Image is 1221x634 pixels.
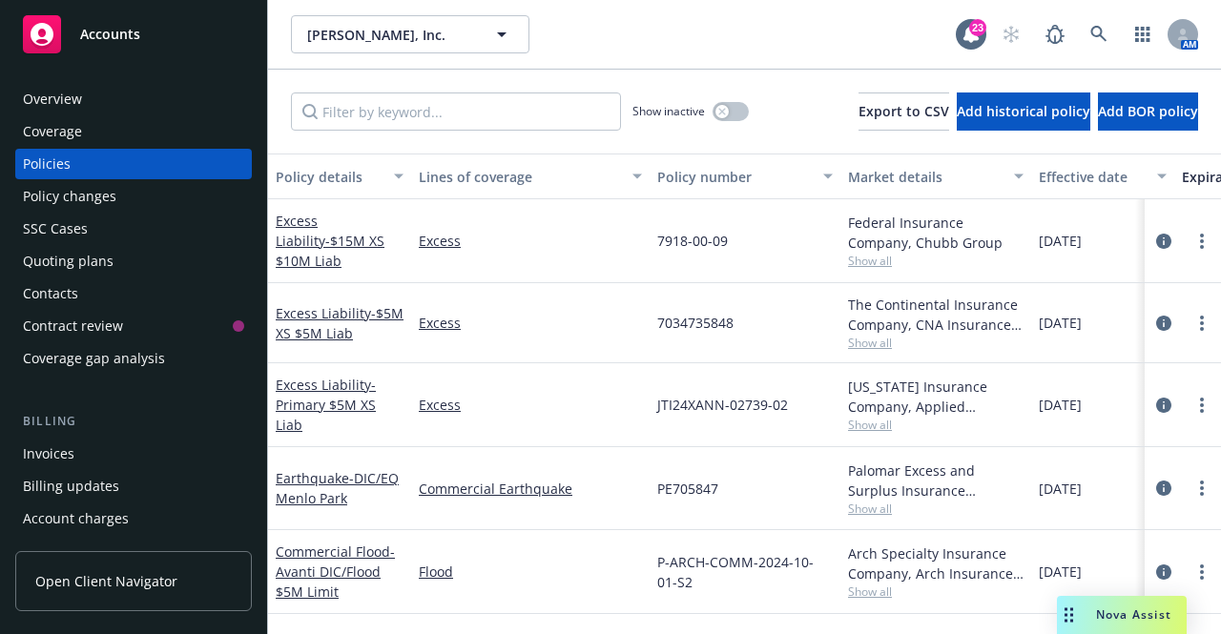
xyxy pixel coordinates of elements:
div: Contacts [23,278,78,309]
span: - Avanti DIC/Flood $5M Limit [276,542,395,601]
a: Switch app [1124,15,1162,53]
div: Coverage gap analysis [23,343,165,374]
a: Coverage gap analysis [15,343,252,374]
a: Excess [419,231,642,251]
span: 7034735848 [657,313,734,333]
span: [DATE] [1039,313,1082,333]
span: Add historical policy [957,102,1090,120]
a: more [1190,230,1213,253]
span: [DATE] [1039,395,1082,415]
a: Account charges [15,503,252,534]
button: Add historical policy [957,92,1090,131]
button: Lines of coverage [411,153,650,199]
div: Overview [23,84,82,114]
div: Palomar Excess and Surplus Insurance Company, [GEOGRAPHIC_DATA], Amwins [848,460,1024,501]
a: Earthquake [276,469,399,507]
button: [PERSON_NAME], Inc. [291,15,529,53]
span: Show all [848,583,1024,600]
span: - $15M XS $10M Liab [276,232,384,270]
div: Coverage [23,116,82,147]
span: Show inactive [632,103,705,119]
span: - Primary $5M XS Liab [276,376,376,434]
a: circleInformation [1152,477,1175,500]
input: Filter by keyword... [291,92,621,131]
a: Coverage [15,116,252,147]
a: circleInformation [1152,230,1175,253]
span: - DIC/EQ Menlo Park [276,469,399,507]
div: Market details [848,167,1003,187]
a: Policies [15,149,252,179]
div: The Continental Insurance Company, CNA Insurance, Amwins [848,295,1024,335]
a: Invoices [15,439,252,469]
button: Effective date [1031,153,1174,199]
div: Drag to move [1057,596,1081,634]
a: more [1190,477,1213,500]
a: circleInformation [1152,312,1175,335]
a: Commercial Earthquake [419,479,642,499]
span: [DATE] [1039,231,1082,251]
a: Contract review [15,311,252,341]
a: Accounts [15,8,252,61]
span: Add BOR policy [1098,102,1198,120]
a: circleInformation [1152,394,1175,417]
a: Report a Bug [1036,15,1074,53]
div: 23 [969,19,986,36]
span: Show all [848,335,1024,351]
div: Account charges [23,503,129,534]
a: Excess [419,395,642,415]
div: Billing [15,412,252,431]
a: circleInformation [1152,561,1175,583]
button: Add BOR policy [1098,92,1198,131]
button: Nova Assist [1057,596,1187,634]
a: Excess Liability [276,304,404,342]
div: Policy details [276,167,383,187]
div: SSC Cases [23,214,88,244]
button: Policy details [268,153,411,199]
a: Start snowing [992,15,1030,53]
a: SSC Cases [15,214,252,244]
span: Show all [848,501,1024,517]
span: JTI24XANN-02739-02 [657,395,788,415]
span: 7918-00-09 [657,231,728,251]
a: Commercial Flood [276,542,395,601]
span: P-ARCH-COMM-2024-10-01-S2 [657,552,833,592]
a: Policy changes [15,181,252,212]
a: Excess [419,313,642,333]
div: Invoices [23,439,74,469]
div: Policy changes [23,181,116,212]
span: [DATE] [1039,479,1082,499]
span: Export to CSV [859,102,949,120]
button: Policy number [650,153,840,199]
button: Market details [840,153,1031,199]
a: Overview [15,84,252,114]
div: Effective date [1039,167,1146,187]
a: Excess Liability [276,212,384,270]
span: [PERSON_NAME], Inc. [307,25,472,45]
a: Excess Liability [276,376,376,434]
button: Export to CSV [859,92,949,131]
span: Show all [848,253,1024,269]
a: Flood [419,562,642,582]
div: Billing updates [23,471,119,501]
span: Open Client Navigator [35,571,177,591]
div: [US_STATE] Insurance Company, Applied Underwriters, Amwins [848,377,1024,417]
span: Accounts [80,27,140,42]
a: more [1190,394,1213,417]
a: Quoting plans [15,246,252,276]
span: Show all [848,417,1024,433]
a: Search [1080,15,1118,53]
div: Policies [23,149,71,179]
div: Lines of coverage [419,167,621,187]
span: - $5M XS $5M Liab [276,304,404,342]
div: Arch Specialty Insurance Company, Arch Insurance Company, Amwins [848,543,1024,583]
div: Federal Insurance Company, Chubb Group [848,213,1024,253]
span: [DATE] [1039,562,1082,582]
div: Contract review [23,311,123,341]
div: Policy number [657,167,812,187]
a: more [1190,561,1213,583]
span: PE705847 [657,479,718,499]
div: Quoting plans [23,246,114,276]
span: Nova Assist [1096,606,1171,623]
a: Billing updates [15,471,252,501]
a: more [1190,312,1213,335]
